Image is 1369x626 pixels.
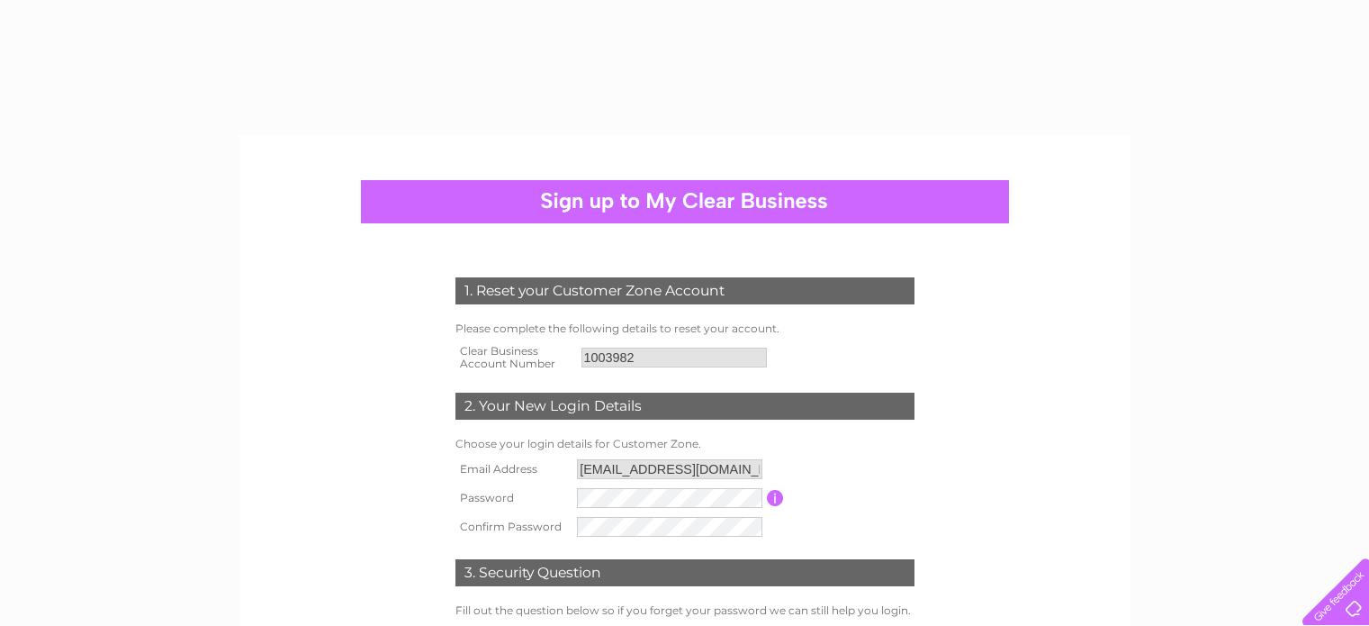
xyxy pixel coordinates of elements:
[451,433,919,455] td: Choose your login details for Customer Zone.
[451,513,573,541] th: Confirm Password
[451,340,577,376] th: Clear Business Account Number
[451,455,573,484] th: Email Address
[455,393,914,420] div: 2. Your New Login Details
[451,600,919,621] td: Fill out the question below so if you forget your password we can still help you login.
[455,277,914,304] div: 1. Reset your Customer Zone Account
[451,484,573,513] th: Password
[455,559,914,586] div: 3. Security Question
[767,490,784,506] input: Information
[451,318,919,340] td: Please complete the following details to reset your account.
